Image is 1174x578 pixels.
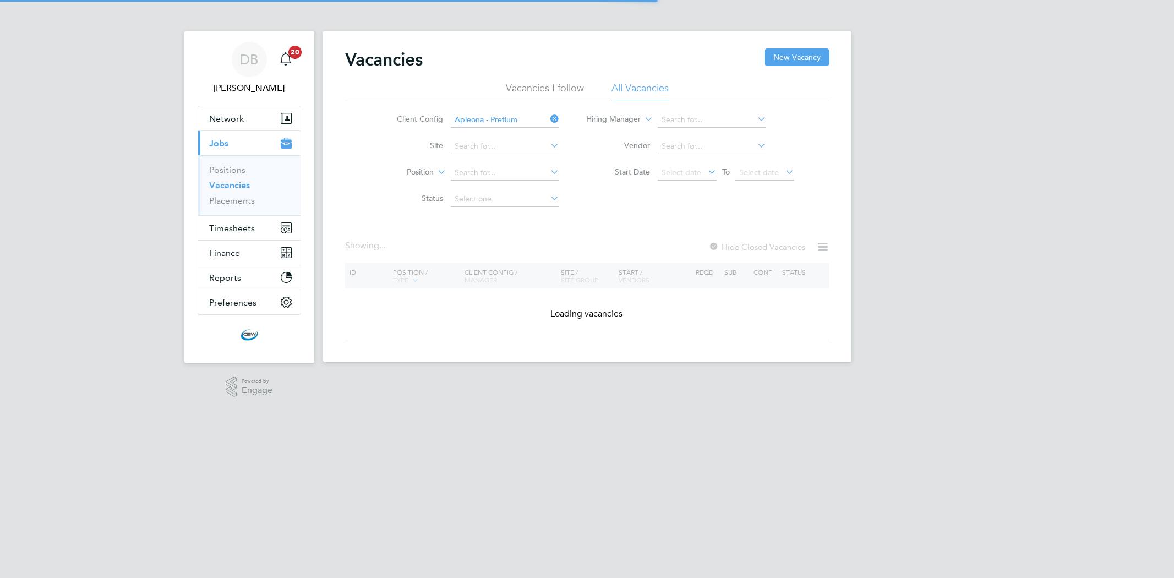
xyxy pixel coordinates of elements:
img: cbwstaffingsolutions-logo-retina.png [241,326,258,343]
span: Timesheets [209,223,255,233]
label: Client Config [380,114,443,124]
span: DB [240,52,258,67]
span: Finance [209,248,240,258]
label: Status [380,193,443,203]
button: Timesheets [198,216,301,240]
input: Search for... [451,165,559,181]
button: Finance [198,241,301,265]
span: Jobs [209,138,228,149]
input: Search for... [451,112,559,128]
button: Network [198,106,301,130]
a: Placements [209,195,255,206]
button: New Vacancy [765,48,829,66]
span: ... [379,240,386,251]
button: Preferences [198,290,301,314]
span: Engage [242,386,272,395]
div: Showing [345,240,388,252]
label: Position [370,167,434,178]
input: Select one [451,192,559,207]
a: Powered byEngage [226,377,272,397]
span: 20 [288,46,302,59]
input: Search for... [658,112,766,128]
label: Vendor [587,140,650,150]
a: Vacancies [209,180,250,190]
a: 20 [275,42,297,77]
h2: Vacancies [345,48,423,70]
label: Hide Closed Vacancies [708,242,805,252]
button: Jobs [198,131,301,155]
label: Start Date [587,167,650,177]
label: Hiring Manager [577,114,641,125]
a: Positions [209,165,245,175]
a: Go to home page [198,326,301,343]
div: Jobs [198,155,301,215]
li: Vacancies I follow [506,81,584,101]
span: To [719,165,733,179]
button: Reports [198,265,301,290]
nav: Main navigation [184,31,314,363]
span: Network [209,113,244,124]
a: DB[PERSON_NAME] [198,42,301,95]
span: Daniel Barber [198,81,301,95]
input: Search for... [658,139,766,154]
label: Site [380,140,443,150]
span: Preferences [209,297,256,308]
li: All Vacancies [611,81,669,101]
span: Reports [209,272,241,283]
input: Search for... [451,139,559,154]
span: Powered by [242,377,272,386]
span: Select date [739,167,779,177]
span: Select date [662,167,701,177]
